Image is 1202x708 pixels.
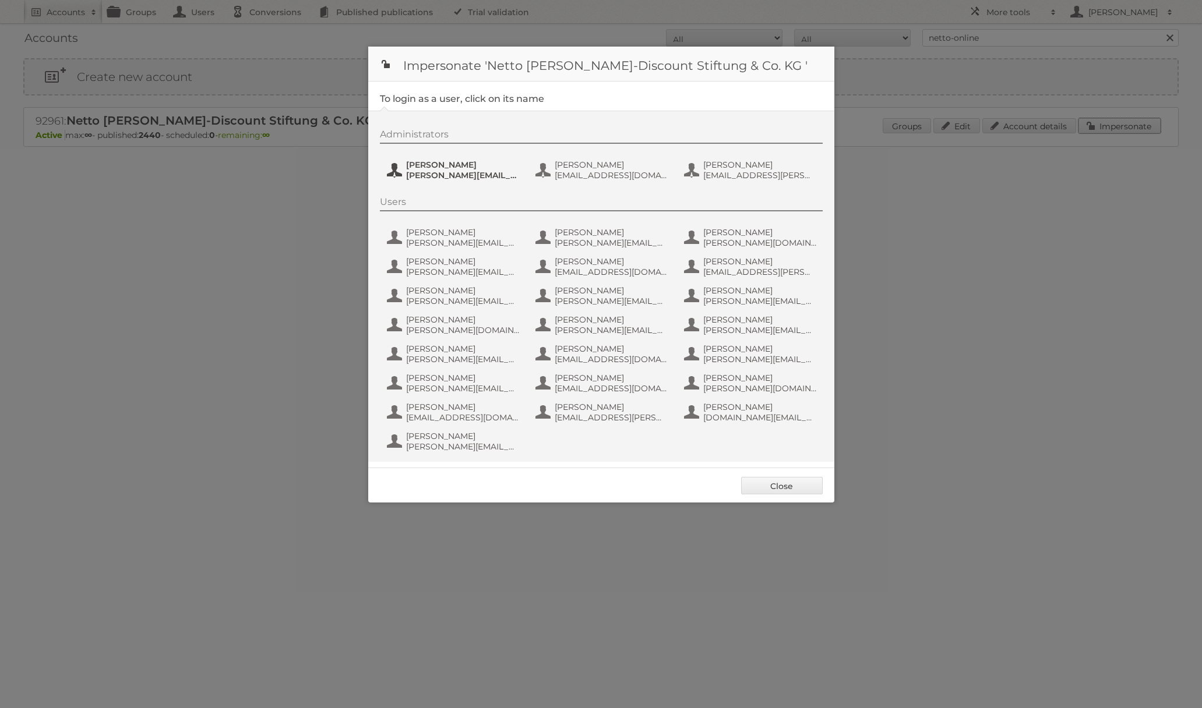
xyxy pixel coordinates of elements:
button: [PERSON_NAME] [PERSON_NAME][EMAIL_ADDRESS][DOMAIN_NAME] [386,226,523,249]
span: [PERSON_NAME] [406,285,519,296]
button: [PERSON_NAME] [PERSON_NAME][EMAIL_ADDRESS][PERSON_NAME][DOMAIN_NAME] [386,255,523,278]
span: [PERSON_NAME][EMAIL_ADDRESS][PERSON_NAME][DOMAIN_NAME] [406,441,519,452]
button: [PERSON_NAME] [PERSON_NAME][EMAIL_ADDRESS][PERSON_NAME][PERSON_NAME][DOMAIN_NAME] [683,284,820,307]
span: [EMAIL_ADDRESS][PERSON_NAME][PERSON_NAME][DOMAIN_NAME] [703,267,816,277]
button: [PERSON_NAME] [PERSON_NAME][DOMAIN_NAME][EMAIL_ADDRESS][PERSON_NAME][PERSON_NAME][DOMAIN_NAME] [683,226,820,249]
span: [PERSON_NAME][EMAIL_ADDRESS][PERSON_NAME][DOMAIN_NAME] [703,325,816,335]
span: [EMAIL_ADDRESS][PERSON_NAME][PERSON_NAME][DOMAIN_NAME] [555,412,668,423]
button: [PERSON_NAME] [PERSON_NAME][EMAIL_ADDRESS][DOMAIN_NAME] [683,342,820,366]
span: [PERSON_NAME] [703,314,816,325]
span: [EMAIL_ADDRESS][DOMAIN_NAME] [406,412,519,423]
span: [PERSON_NAME] [703,344,816,354]
span: [PERSON_NAME][DOMAIN_NAME][EMAIL_ADDRESS][PERSON_NAME][PERSON_NAME][DOMAIN_NAME] [703,238,816,248]
span: [PERSON_NAME] [555,402,668,412]
button: [PERSON_NAME] [EMAIL_ADDRESS][PERSON_NAME][PERSON_NAME][DOMAIN_NAME] [683,158,820,182]
button: [PERSON_NAME] [PERSON_NAME][EMAIL_ADDRESS][PERSON_NAME][PERSON_NAME][DOMAIN_NAME] [386,371,523,395]
span: [PERSON_NAME] [406,373,519,383]
span: [PERSON_NAME] [406,344,519,354]
button: [PERSON_NAME] [PERSON_NAME][DOMAIN_NAME][EMAIL_ADDRESS][PERSON_NAME][PERSON_NAME][DOMAIN_NAME] [386,313,523,337]
button: [PERSON_NAME] [PERSON_NAME][EMAIL_ADDRESS][PERSON_NAME][DOMAIN_NAME] [683,313,820,337]
button: [PERSON_NAME] [EMAIL_ADDRESS][PERSON_NAME][PERSON_NAME][DOMAIN_NAME] [534,401,671,424]
span: [PERSON_NAME][EMAIL_ADDRESS][PERSON_NAME][DOMAIN_NAME] [406,170,519,180]
span: [PERSON_NAME] [406,431,519,441]
span: [PERSON_NAME] [555,256,668,267]
span: [PERSON_NAME][EMAIL_ADDRESS][PERSON_NAME][PERSON_NAME][DOMAIN_NAME] [555,325,668,335]
span: [EMAIL_ADDRESS][DOMAIN_NAME] [555,170,668,180]
span: [EMAIL_ADDRESS][DOMAIN_NAME] [555,354,668,364]
span: [PERSON_NAME][DOMAIN_NAME][EMAIL_ADDRESS][PERSON_NAME][DOMAIN_NAME] [703,383,816,394]
span: [PERSON_NAME] [703,160,816,170]
button: [PERSON_NAME] [PERSON_NAME][EMAIL_ADDRESS][DOMAIN_NAME] [386,284,523,307]
button: [PERSON_NAME] [EMAIL_ADDRESS][DOMAIN_NAME] [534,371,671,395]
span: [EMAIL_ADDRESS][DOMAIN_NAME] [555,383,668,394]
span: [PERSON_NAME] [555,314,668,325]
legend: To login as a user, click on its name [380,93,544,104]
span: [PERSON_NAME] [406,227,519,238]
span: [PERSON_NAME] [703,402,816,412]
a: Close [741,477,823,494]
span: [PERSON_NAME] [555,227,668,238]
span: [PERSON_NAME] [406,256,519,267]
span: [PERSON_NAME] [406,314,519,325]
span: [PERSON_NAME][EMAIL_ADDRESS][PERSON_NAME][PERSON_NAME][DOMAIN_NAME] [703,296,816,306]
button: [PERSON_NAME] [DOMAIN_NAME][EMAIL_ADDRESS][PERSON_NAME][DOMAIN_NAME] [683,401,820,424]
button: [PERSON_NAME] [PERSON_NAME][EMAIL_ADDRESS][PERSON_NAME][DOMAIN_NAME] [386,430,523,453]
button: [PERSON_NAME] [PERSON_NAME][EMAIL_ADDRESS][PERSON_NAME][DOMAIN_NAME] [386,158,523,182]
button: [PERSON_NAME] [PERSON_NAME][EMAIL_ADDRESS][PERSON_NAME][PERSON_NAME][DOMAIN_NAME] [534,226,671,249]
h1: Impersonate 'Netto [PERSON_NAME]-Discount Stiftung & Co. KG ' [368,47,834,82]
button: [PERSON_NAME] [EMAIL_ADDRESS][DOMAIN_NAME] [534,255,671,278]
span: [PERSON_NAME][EMAIL_ADDRESS][PERSON_NAME][PERSON_NAME][DOMAIN_NAME] [406,354,519,364]
span: [PERSON_NAME] [555,285,668,296]
button: [PERSON_NAME] [EMAIL_ADDRESS][DOMAIN_NAME] [386,401,523,424]
span: [PERSON_NAME][EMAIL_ADDRESS][DOMAIN_NAME] [406,296,519,306]
span: [PERSON_NAME] [406,160,519,170]
span: [PERSON_NAME][EMAIL_ADDRESS][PERSON_NAME][PERSON_NAME][DOMAIN_NAME] [555,296,668,306]
span: [PERSON_NAME][DOMAIN_NAME][EMAIL_ADDRESS][PERSON_NAME][PERSON_NAME][DOMAIN_NAME] [406,325,519,335]
span: [DOMAIN_NAME][EMAIL_ADDRESS][PERSON_NAME][DOMAIN_NAME] [703,412,816,423]
span: [PERSON_NAME][EMAIL_ADDRESS][PERSON_NAME][PERSON_NAME][DOMAIN_NAME] [406,383,519,394]
button: [PERSON_NAME] [PERSON_NAME][DOMAIN_NAME][EMAIL_ADDRESS][PERSON_NAME][DOMAIN_NAME] [683,371,820,395]
div: Administrators [380,129,823,144]
span: [EMAIL_ADDRESS][DOMAIN_NAME] [555,267,668,277]
span: [PERSON_NAME] [555,373,668,383]
button: [PERSON_NAME] [PERSON_NAME][EMAIL_ADDRESS][PERSON_NAME][PERSON_NAME][DOMAIN_NAME] [534,313,671,337]
span: [PERSON_NAME][EMAIL_ADDRESS][DOMAIN_NAME] [406,238,519,248]
button: [PERSON_NAME] [PERSON_NAME][EMAIL_ADDRESS][PERSON_NAME][PERSON_NAME][DOMAIN_NAME] [386,342,523,366]
button: [PERSON_NAME] [EMAIL_ADDRESS][DOMAIN_NAME] [534,158,671,182]
span: [PERSON_NAME][EMAIL_ADDRESS][PERSON_NAME][DOMAIN_NAME] [406,267,519,277]
span: [PERSON_NAME] [703,227,816,238]
button: [PERSON_NAME] [EMAIL_ADDRESS][PERSON_NAME][PERSON_NAME][DOMAIN_NAME] [683,255,820,278]
span: [PERSON_NAME][EMAIL_ADDRESS][PERSON_NAME][PERSON_NAME][DOMAIN_NAME] [555,238,668,248]
span: [PERSON_NAME] [703,373,816,383]
span: [PERSON_NAME][EMAIL_ADDRESS][DOMAIN_NAME] [703,354,816,364]
span: [PERSON_NAME] [555,344,668,354]
button: [PERSON_NAME] [EMAIL_ADDRESS][DOMAIN_NAME] [534,342,671,366]
span: [PERSON_NAME] [703,285,816,296]
span: [PERSON_NAME] [703,256,816,267]
button: [PERSON_NAME] [PERSON_NAME][EMAIL_ADDRESS][PERSON_NAME][PERSON_NAME][DOMAIN_NAME] [534,284,671,307]
div: Users [380,196,823,211]
span: [PERSON_NAME] [555,160,668,170]
span: [PERSON_NAME] [406,402,519,412]
span: [EMAIL_ADDRESS][PERSON_NAME][PERSON_NAME][DOMAIN_NAME] [703,170,816,180]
